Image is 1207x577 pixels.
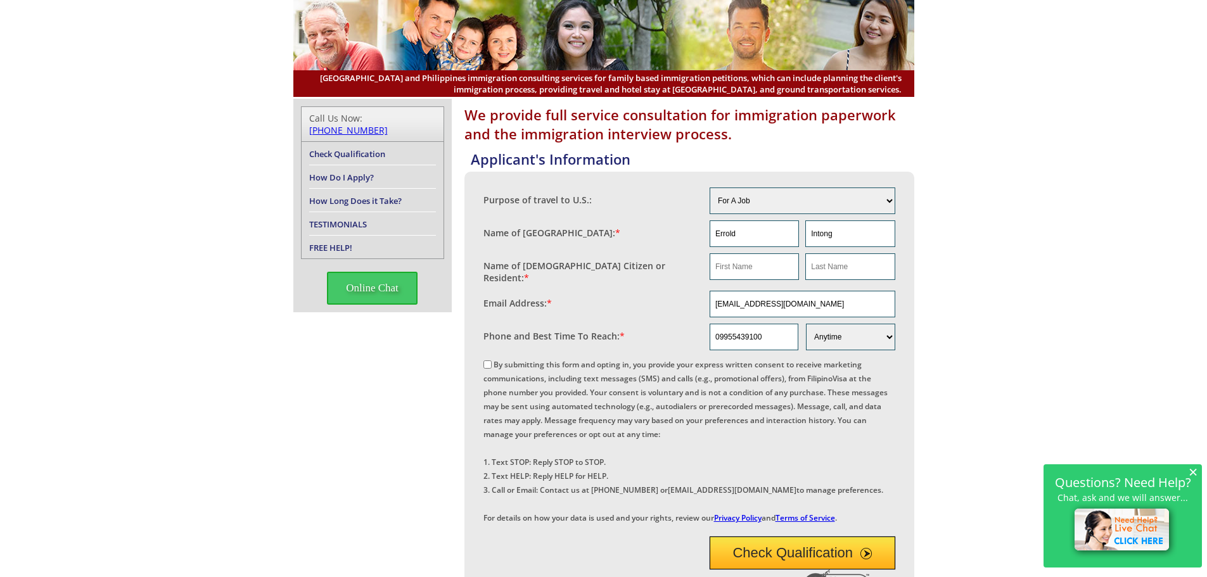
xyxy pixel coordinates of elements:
input: First Name [710,253,799,280]
a: [PHONE_NUMBER] [309,124,388,136]
a: Check Qualification [309,148,385,160]
input: Last Name [805,253,895,280]
label: By submitting this form and opting in, you provide your express written consent to receive market... [483,359,888,523]
a: How Do I Apply? [309,172,374,183]
a: TESTIMONIALS [309,219,367,230]
button: Check Qualification [710,536,895,569]
label: Name of [DEMOGRAPHIC_DATA] Citizen or Resident: [483,260,698,284]
label: Purpose of travel to U.S.: [483,194,592,206]
a: FREE HELP! [309,242,352,253]
select: Phone and Best Reach Time are required. [806,324,895,350]
h4: Applicant's Information [471,149,914,168]
input: Email Address [710,291,895,317]
span: × [1189,466,1197,477]
span: Online Chat [327,272,418,305]
a: Terms of Service [776,512,835,523]
label: Name of [GEOGRAPHIC_DATA]: [483,227,620,239]
p: Chat, ask and we will answer... [1050,492,1196,503]
a: Privacy Policy [714,512,762,523]
div: Call Us Now: [309,112,436,136]
span: [GEOGRAPHIC_DATA] and Philippines immigration consulting services for family based immigration pe... [306,72,902,95]
label: Email Address: [483,297,552,309]
label: Phone and Best Time To Reach: [483,330,625,342]
h1: We provide full service consultation for immigration paperwork and the immigration interview proc... [464,105,914,143]
h2: Questions? Need Help? [1050,477,1196,488]
a: How Long Does it Take? [309,195,402,206]
input: Last Name [805,220,895,247]
input: Phone [710,324,798,350]
input: First Name [710,220,799,247]
input: By submitting this form and opting in, you provide your express written consent to receive market... [483,360,492,369]
img: live-chat-icon.png [1069,503,1177,559]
